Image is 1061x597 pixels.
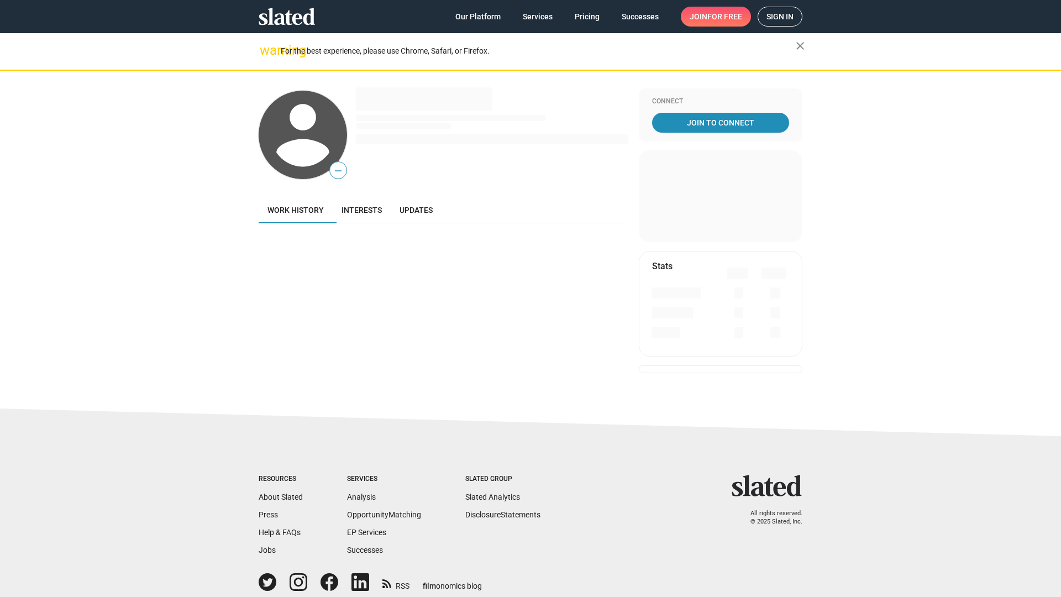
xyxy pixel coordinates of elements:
span: Interests [342,206,382,214]
a: Successes [347,546,383,554]
a: Joinfor free [681,7,751,27]
a: Slated Analytics [465,493,520,501]
a: Analysis [347,493,376,501]
span: — [330,164,346,178]
a: Interests [333,197,391,223]
span: for free [707,7,742,27]
span: Services [523,7,553,27]
span: Updates [400,206,433,214]
div: Connect [652,97,789,106]
mat-icon: warning [260,44,273,57]
a: Services [514,7,561,27]
a: Help & FAQs [259,528,301,537]
a: About Slated [259,493,303,501]
span: Our Platform [455,7,501,27]
p: All rights reserved. © 2025 Slated, Inc. [739,510,802,526]
span: Join To Connect [654,113,787,133]
a: OpportunityMatching [347,510,421,519]
span: Work history [267,206,324,214]
span: Pricing [575,7,600,27]
span: film [423,582,436,590]
a: Work history [259,197,333,223]
a: Our Platform [447,7,510,27]
a: filmonomics blog [423,572,482,591]
div: For the best experience, please use Chrome, Safari, or Firefox. [281,44,796,59]
span: Successes [622,7,659,27]
a: DisclosureStatements [465,510,540,519]
mat-icon: close [794,39,807,53]
a: Jobs [259,546,276,554]
div: Resources [259,475,303,484]
span: Join [690,7,742,27]
a: Updates [391,197,442,223]
a: RSS [382,574,409,591]
a: Press [259,510,278,519]
a: Successes [613,7,668,27]
a: EP Services [347,528,386,537]
mat-card-title: Stats [652,260,673,272]
span: Sign in [766,7,794,26]
a: Pricing [566,7,608,27]
a: Sign in [758,7,802,27]
a: Join To Connect [652,113,789,133]
div: Services [347,475,421,484]
div: Slated Group [465,475,540,484]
